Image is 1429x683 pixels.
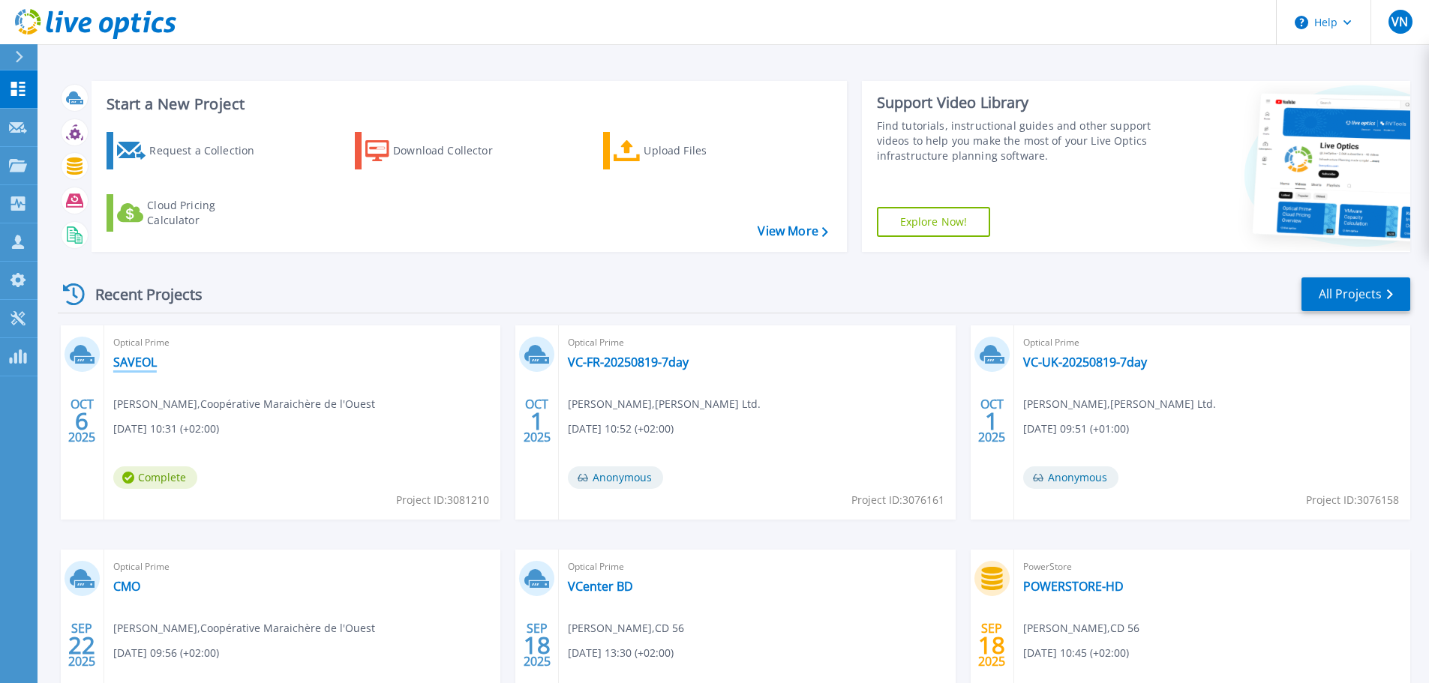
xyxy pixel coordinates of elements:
[147,198,267,228] div: Cloud Pricing Calculator
[113,334,491,351] span: Optical Prime
[1023,645,1129,661] span: [DATE] 10:45 (+02:00)
[1023,559,1401,575] span: PowerStore
[1023,579,1124,594] a: POWERSTORE-HD
[877,93,1157,112] div: Support Video Library
[113,579,140,594] a: CMO
[1023,466,1118,489] span: Anonymous
[644,136,764,166] div: Upload Files
[113,559,491,575] span: Optical Prime
[877,118,1157,163] div: Find tutorials, instructional guides and other support videos to help you make the most of your L...
[113,421,219,437] span: [DATE] 10:31 (+02:00)
[568,355,689,370] a: VC-FR-20250819-7day
[1023,620,1139,637] span: [PERSON_NAME] , CD 56
[568,396,761,412] span: [PERSON_NAME] , [PERSON_NAME] Ltd.
[530,415,544,427] span: 1
[568,334,946,351] span: Optical Prime
[568,559,946,575] span: Optical Prime
[568,466,663,489] span: Anonymous
[355,132,522,169] a: Download Collector
[113,620,375,637] span: [PERSON_NAME] , Coopérative Maraichère de l'Ouest
[977,618,1006,673] div: SEP 2025
[523,394,551,448] div: OCT 2025
[113,466,197,489] span: Complete
[1391,16,1408,28] span: VN
[978,639,1005,652] span: 18
[1023,421,1129,437] span: [DATE] 09:51 (+01:00)
[1023,396,1216,412] span: [PERSON_NAME] , [PERSON_NAME] Ltd.
[568,421,674,437] span: [DATE] 10:52 (+02:00)
[1023,355,1147,370] a: VC-UK-20250819-7day
[568,645,674,661] span: [DATE] 13:30 (+02:00)
[107,132,274,169] a: Request a Collection
[568,579,633,594] a: VCenter BD
[113,396,375,412] span: [PERSON_NAME] , Coopérative Maraichère de l'Ouest
[68,394,96,448] div: OCT 2025
[985,415,998,427] span: 1
[1306,492,1399,508] span: Project ID: 3076158
[524,639,551,652] span: 18
[758,224,827,238] a: View More
[58,276,223,313] div: Recent Projects
[107,194,274,232] a: Cloud Pricing Calculator
[1301,277,1410,311] a: All Projects
[523,618,551,673] div: SEP 2025
[603,132,770,169] a: Upload Files
[568,620,684,637] span: [PERSON_NAME] , CD 56
[68,618,96,673] div: SEP 2025
[851,492,944,508] span: Project ID: 3076161
[107,96,827,112] h3: Start a New Project
[68,639,95,652] span: 22
[113,355,157,370] a: SAVEOL
[75,415,89,427] span: 6
[396,492,489,508] span: Project ID: 3081210
[113,645,219,661] span: [DATE] 09:56 (+02:00)
[1023,334,1401,351] span: Optical Prime
[149,136,269,166] div: Request a Collection
[877,207,991,237] a: Explore Now!
[393,136,513,166] div: Download Collector
[977,394,1006,448] div: OCT 2025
